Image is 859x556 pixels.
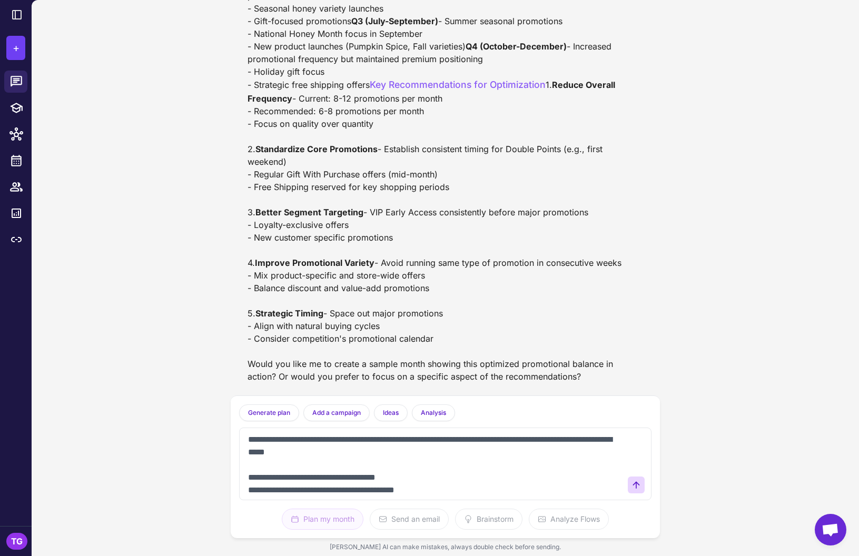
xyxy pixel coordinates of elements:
button: Plan my month [282,509,363,530]
span: Generate plan [248,408,290,418]
div: [PERSON_NAME] AI can make mistakes, always double check before sending. [231,538,660,556]
strong: Improve Promotional Variety [255,257,374,268]
strong: Q4 (October-December) [466,41,567,52]
strong: Better Segment Targeting [255,207,363,217]
strong: Reduce Overall Frequency [248,80,617,103]
button: + [6,36,25,60]
button: Ideas [374,404,408,421]
a: Open chat [815,514,846,545]
button: Analysis [412,404,455,421]
span: Add a campaign [312,408,361,418]
span: Analysis [421,408,446,418]
span: Ideas [383,408,399,418]
span: Key Recommendations for Optimization [370,79,546,90]
button: Generate plan [239,404,299,421]
strong: Strategic Timing [255,308,323,319]
span: + [13,40,19,56]
strong: Q3 (July-September) [351,16,438,26]
button: Analyze Flows [529,509,609,530]
div: TG [6,533,27,550]
button: Add a campaign [303,404,370,421]
strong: Standardize Core Promotions [255,144,378,154]
button: Send an email [370,509,449,530]
button: Brainstorm [455,509,522,530]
